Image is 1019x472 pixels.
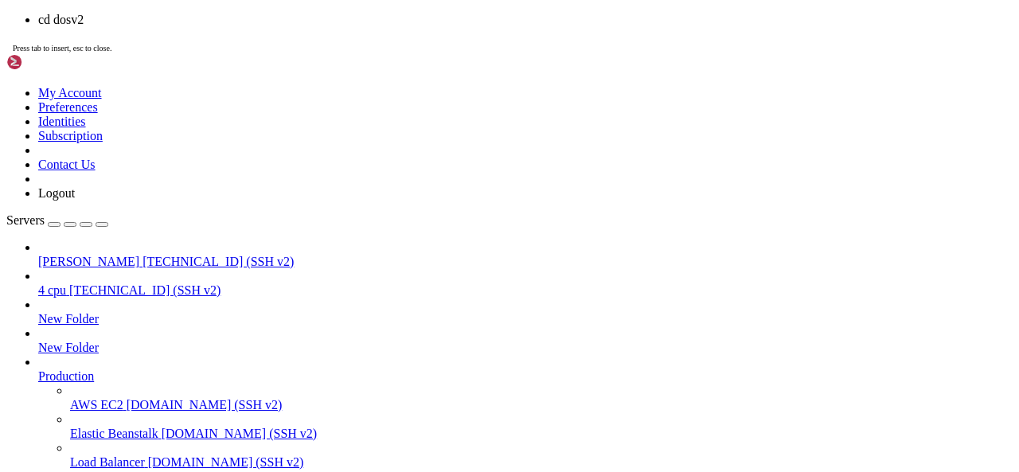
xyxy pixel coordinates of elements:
a: New Folder [38,341,1013,355]
x-row: System load: 0.0 Processes: 96 [6,74,811,88]
x-row: 3 updates can be applied immediately. [6,236,811,250]
span: 4 cpu [38,283,66,297]
a: Subscription [38,129,103,142]
li: Elastic Beanstalk [DOMAIN_NAME] (SSH v2) [70,412,1013,441]
x-row: * Support: [URL][DOMAIN_NAME] [6,20,811,33]
x-row: Last login: [DATE] from [TECHNICAL_ID] [6,345,811,358]
a: Contact Us [38,158,96,171]
span: [DOMAIN_NAME] (SSH v2) [127,398,283,412]
a: Logout [38,186,75,200]
x-row: just raised the bar for easy, resilient and secure K8s cluster deployment. [6,155,811,169]
span: Servers [6,213,45,227]
x-row: System information as of [DATE] [6,47,811,60]
a: Load Balancer [DOMAIN_NAME] (SSH v2) [70,455,1013,470]
a: Preferences [38,100,98,114]
span: New Folder [38,341,99,354]
x-row: Swap usage: 10% [6,115,811,128]
span: [DOMAIN_NAME] (SSH v2) [148,455,304,469]
a: New Folder [38,312,1013,326]
x-row: * Management: [URL][DOMAIN_NAME] [6,6,811,20]
span: New Folder [38,312,99,326]
x-row: Enable ESM Apps to receive additional future security updates. [6,277,811,291]
a: Identities [38,115,86,128]
x-row: [URL][DOMAIN_NAME] [6,182,811,196]
img: Shellngn [6,54,98,70]
a: Production [38,369,1013,384]
a: AWS EC2 [DOMAIN_NAME] (SSH v2) [70,398,1013,412]
li: AWS EC2 [DOMAIN_NAME] (SSH v2) [70,384,1013,412]
x-row: Usage of /: 26.1% of 22.55GB Users logged in: 0 [6,88,811,101]
li: 4 cpu [TECHNICAL_ID] (SSH v2) [38,269,1013,298]
x-row: See [URL][DOMAIN_NAME] or run: sudo pro status [6,291,811,304]
div: (31, 26) [214,358,221,372]
a: Servers [6,213,108,227]
x-row: * Strictly confined Kubernetes makes edge and IoT secure. Learn how MicroK8s [6,142,811,155]
span: [TECHNICAL_ID] (SSH v2) [143,255,294,268]
x-row: root@racknerd-f0efb1d:~# cd dos [6,358,811,372]
span: Load Balancer [70,455,145,469]
x-row: Expanded Security Maintenance for Applications is not enabled. [6,209,811,223]
span: [DOMAIN_NAME] (SSH v2) [162,427,318,440]
span: AWS EC2 [70,398,123,412]
span: [TECHNICAL_ID] (SSH v2) [69,283,221,297]
a: Elastic Beanstalk [DOMAIN_NAME] (SSH v2) [70,427,1013,441]
li: Load Balancer [DOMAIN_NAME] (SSH v2) [70,441,1013,470]
li: New Folder [38,326,1013,355]
a: [PERSON_NAME] [TECHNICAL_ID] (SSH v2) [38,255,1013,269]
span: Elastic Beanstalk [70,427,158,440]
li: cd dosv2 [38,13,1013,27]
li: New Folder [38,298,1013,326]
x-row: To see these additional updates run: apt list --upgradable [6,250,811,263]
span: Press tab to insert, esc to close. [13,44,111,53]
x-row: *** System restart required *** [6,331,811,345]
span: [PERSON_NAME] [38,255,139,268]
li: [PERSON_NAME] [TECHNICAL_ID] (SSH v2) [38,240,1013,269]
a: My Account [38,86,102,99]
x-row: Memory usage: 15% IPv4 address for eth0: [TECHNICAL_ID] [6,101,811,115]
a: 4 cpu [TECHNICAL_ID] (SSH v2) [38,283,1013,298]
span: Production [38,369,94,383]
